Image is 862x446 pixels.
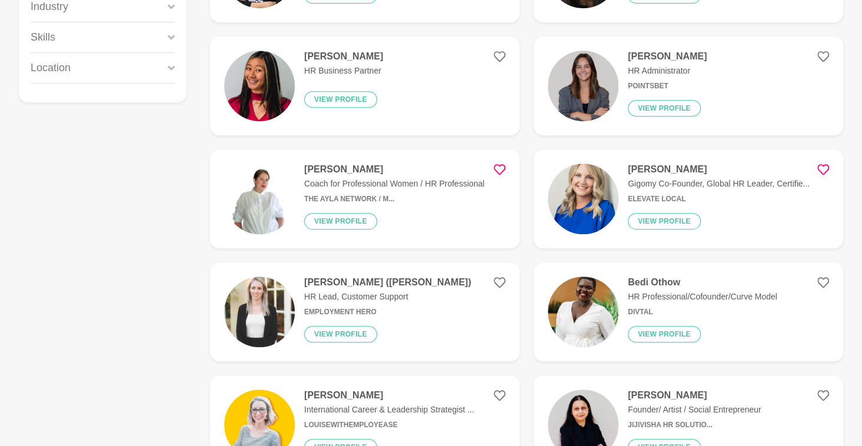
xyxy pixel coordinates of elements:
p: International Career & Leadership Strategist ... [304,404,474,416]
p: HR Business Partner [304,65,383,77]
p: Gigomy Co-Founder, Global HR Leader, Certifie... [628,178,810,190]
a: [PERSON_NAME]Gigomy Co-Founder, Global HR Leader, Certifie...Elevate LocalView profile [534,149,843,248]
h6: LouiseWithEmployEase [304,421,474,430]
img: 2517d907475731cc99c03870bb852a6d09c88002-1404x1872.jpg [548,164,618,234]
p: HR Professional/Cofounder/Curve Model [628,291,777,303]
button: View profile [628,100,701,117]
a: Bedi OthowHR Professional/Cofounder/Curve ModelDivtalView profile [534,262,843,361]
a: [PERSON_NAME]HR AdministratorPointsBetView profile [534,36,843,135]
button: View profile [304,213,377,229]
img: 97086b387fc226d6d01cf5914affb05117c0ddcf-3316x4145.jpg [224,51,295,121]
p: Location [31,60,71,76]
h6: Divtal [628,308,777,317]
h6: The Ayla Network / M... [304,195,484,204]
img: 9a713564c0f554e58e55efada4de17ccd0c80fb9-2178x1940.png [224,164,295,234]
button: View profile [304,326,377,342]
p: HR Administrator [628,65,707,77]
a: [PERSON_NAME] ([PERSON_NAME])HR Lead, Customer SupportEmployment HeroView profile [210,262,520,361]
img: be57fb307c09339193c7ae328210ad89ed5dfda5-300x300.jpg [224,277,295,347]
button: View profile [628,326,701,342]
p: Founder/ Artist / Social Entrepreneur [628,404,761,416]
img: 75fec5f78822a3e417004d0cddb1e440de3afc29-524x548.png [548,51,618,121]
h6: Jijivisha HR Solutio... [628,421,761,430]
h4: [PERSON_NAME] ([PERSON_NAME]) [304,277,471,288]
h6: Elevate Local [628,195,810,204]
img: 3e4267b0e6340f209581e22effdf269a40e48e78-601x900.png [548,277,618,347]
button: View profile [304,91,377,108]
p: Coach for Professional Women / HR Professional [304,178,484,190]
h4: [PERSON_NAME] [628,164,810,175]
h4: Bedi Othow [628,277,777,288]
p: HR Lead, Customer Support [304,291,471,303]
h6: PointsBet [628,82,707,91]
h4: [PERSON_NAME] [628,390,761,401]
h4: [PERSON_NAME] [628,51,707,62]
p: Skills [31,29,55,45]
h4: [PERSON_NAME] [304,390,474,401]
button: View profile [628,213,701,229]
a: [PERSON_NAME]Coach for Professional Women / HR ProfessionalThe Ayla Network / M...View profile [210,149,520,248]
h4: [PERSON_NAME] [304,51,383,62]
a: [PERSON_NAME]HR Business PartnerView profile [210,36,520,135]
h6: Employment Hero [304,308,471,317]
h4: [PERSON_NAME] [304,164,484,175]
